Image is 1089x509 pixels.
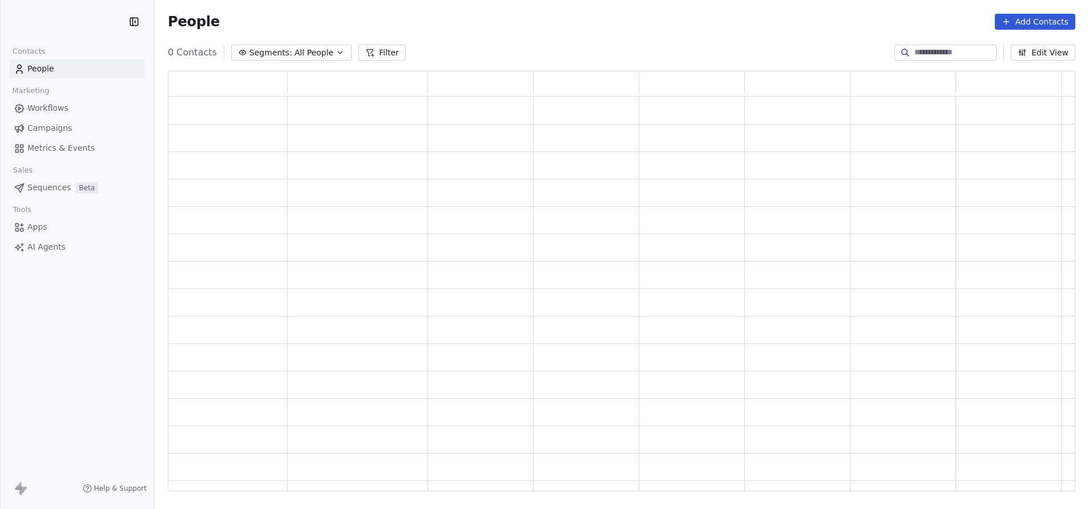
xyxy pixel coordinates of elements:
a: SequencesBeta [9,178,144,197]
span: Apps [27,221,47,233]
a: Metrics & Events [9,139,144,158]
span: Contacts [7,43,50,60]
span: Campaigns [27,122,72,134]
a: Workflows [9,99,144,118]
a: AI Agents [9,238,144,256]
span: Sales [8,162,38,179]
a: Campaigns [9,119,144,138]
button: Edit View [1011,45,1075,61]
span: Tools [8,201,36,218]
span: Metrics & Events [27,142,95,154]
button: Filter [358,45,406,61]
span: 0 Contacts [168,46,217,59]
span: Segments: [249,47,292,59]
span: Sequences [27,182,71,194]
span: AI Agents [27,241,66,253]
a: Help & Support [83,484,147,493]
button: Add Contacts [995,14,1075,30]
span: Workflows [27,102,68,114]
span: Help & Support [94,484,147,493]
span: Marketing [7,82,54,99]
span: All People [295,47,333,59]
span: Beta [75,182,98,194]
a: Apps [9,218,144,237]
span: People [27,63,54,75]
span: People [168,13,220,30]
a: People [9,59,144,78]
